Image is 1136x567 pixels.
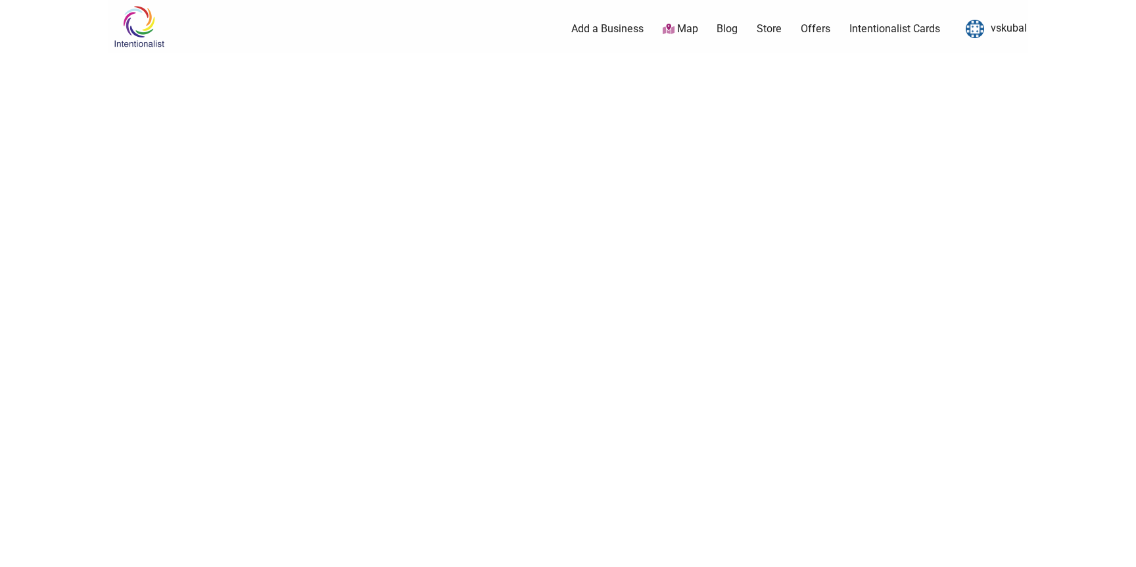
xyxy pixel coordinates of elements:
[757,22,782,36] a: Store
[849,22,940,36] a: Intentionalist Cards
[717,22,738,36] a: Blog
[663,22,698,37] a: Map
[571,22,644,36] a: Add a Business
[108,5,170,48] img: Intentionalist
[801,22,830,36] a: Offers
[959,17,1027,41] a: vskubal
